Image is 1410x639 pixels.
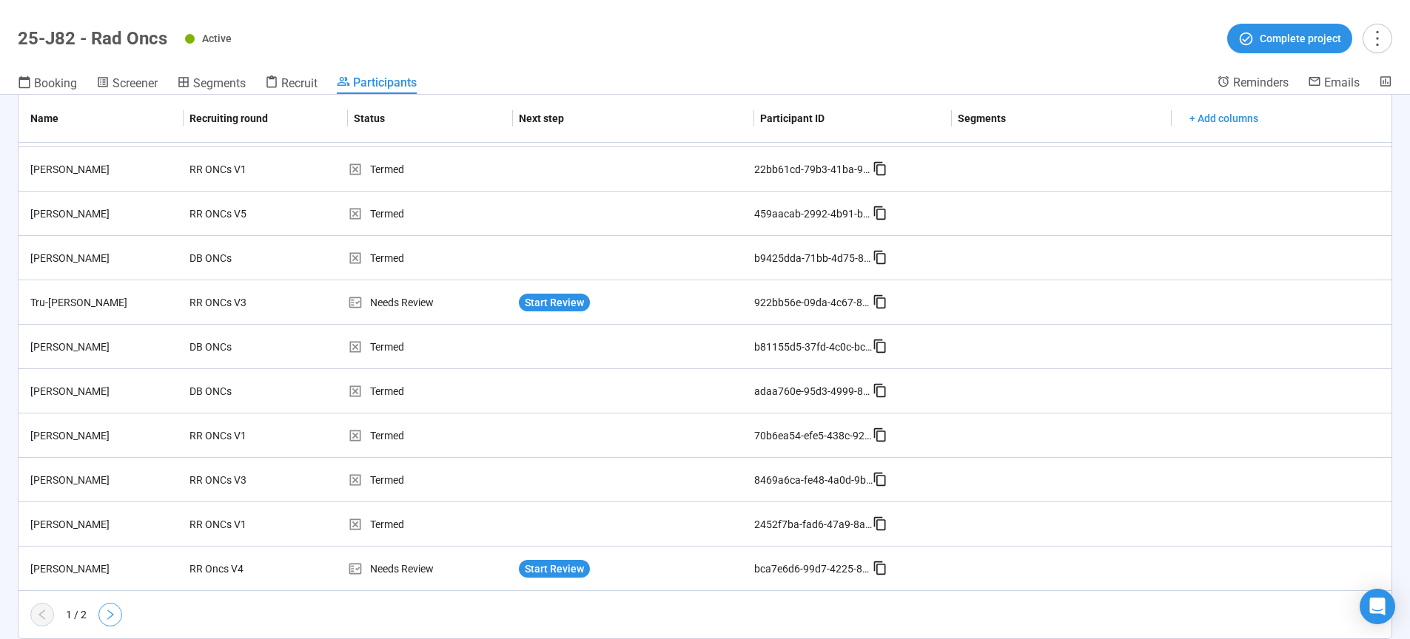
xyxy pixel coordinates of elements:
a: Screener [96,75,158,94]
span: Emails [1324,75,1360,89]
a: Emails [1308,75,1360,92]
button: Complete project [1227,24,1352,53]
button: + Add columns [1178,106,1270,130]
th: Recruiting round [184,95,349,143]
div: Termed [348,161,513,177]
div: DB ONCs [184,377,295,405]
span: left [36,609,48,621]
div: b81155d5-37fd-4c0c-bc09-ec9aa0ddd3ab [754,339,873,355]
a: Booking [18,75,77,94]
span: + Add columns [1189,110,1258,126]
div: Termed [348,250,513,266]
div: RR ONCs V1 [184,155,295,183]
div: RR ONCs V5 [184,200,295,228]
div: 1 / 2 [66,606,87,623]
a: Participants [337,75,417,94]
span: right [104,609,116,621]
a: Segments [177,75,246,94]
button: Start Review [519,294,590,311]
div: Open Intercom Messenger [1360,589,1395,624]
div: DB ONCs [184,333,295,361]
span: Segments [193,76,246,90]
div: DB ONCs [184,244,295,272]
div: 8469a6ca-fe48-4a0d-9b0e-d1ed8f59360a [754,472,873,488]
div: [PERSON_NAME] [24,427,184,444]
div: [PERSON_NAME] [24,561,184,577]
div: RR ONCs V1 [184,510,295,538]
div: 459aacab-2992-4b91-bb83-db396691ba69 [754,206,873,222]
div: 922bb56e-09da-4c67-8073-0f539f59af4a [754,294,873,311]
span: Start Review [525,561,584,577]
span: Complete project [1260,30,1341,47]
div: RR ONCs V3 [184,466,295,494]
div: 70b6ea54-efe5-438c-9260-326f0a39dd57 [754,427,873,444]
a: Reminders [1217,75,1289,92]
div: Termed [348,206,513,222]
th: Status [348,95,513,143]
div: [PERSON_NAME] [24,472,184,488]
span: Booking [34,76,77,90]
span: more [1367,28,1387,48]
div: [PERSON_NAME] [24,383,184,399]
div: Termed [348,472,513,488]
span: Start Review [525,294,584,311]
div: [PERSON_NAME] [24,250,184,266]
div: RR Oncs V4 [184,555,295,583]
div: Termed [348,427,513,444]
button: Start Review [519,560,590,578]
span: Reminders [1233,75,1289,89]
div: Tru-[PERSON_NAME] [24,294,184,311]
button: left [30,603,54,626]
div: [PERSON_NAME] [24,339,184,355]
th: Participant ID [754,95,952,143]
div: bca7e6d6-99d7-4225-84ce-bcbfcd889407 [754,561,873,577]
div: [PERSON_NAME] [24,516,184,532]
th: Segments [952,95,1172,143]
span: Screener [113,76,158,90]
span: Recruit [281,76,318,90]
h1: 25-J82 - Rad Oncs [18,28,167,49]
div: Needs Review [348,294,513,311]
div: RR ONCs V1 [184,422,295,450]
div: Termed [348,339,513,355]
div: 22bb61cd-79b3-41ba-9801-fed694d1cbb0 [754,161,873,177]
button: more [1363,24,1392,53]
div: [PERSON_NAME] [24,206,184,222]
div: adaa760e-95d3-4999-838b-a2924e9286ef [754,383,873,399]
a: Recruit [265,75,318,94]
div: 2452f7ba-fad6-47a9-8a6c-b0607bc030e7 [754,516,873,532]
div: b9425dda-71bb-4d75-8889-e1e33d03a641 [754,250,873,266]
span: Participants [353,75,417,89]
div: RR ONCs V3 [184,288,295,317]
div: Termed [348,383,513,399]
div: Needs Review [348,561,513,577]
th: Name [19,95,184,143]
th: Next step [513,95,754,143]
span: Active [202,33,232,44]
button: right [98,603,122,626]
div: [PERSON_NAME] [24,161,184,177]
div: Termed [348,516,513,532]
